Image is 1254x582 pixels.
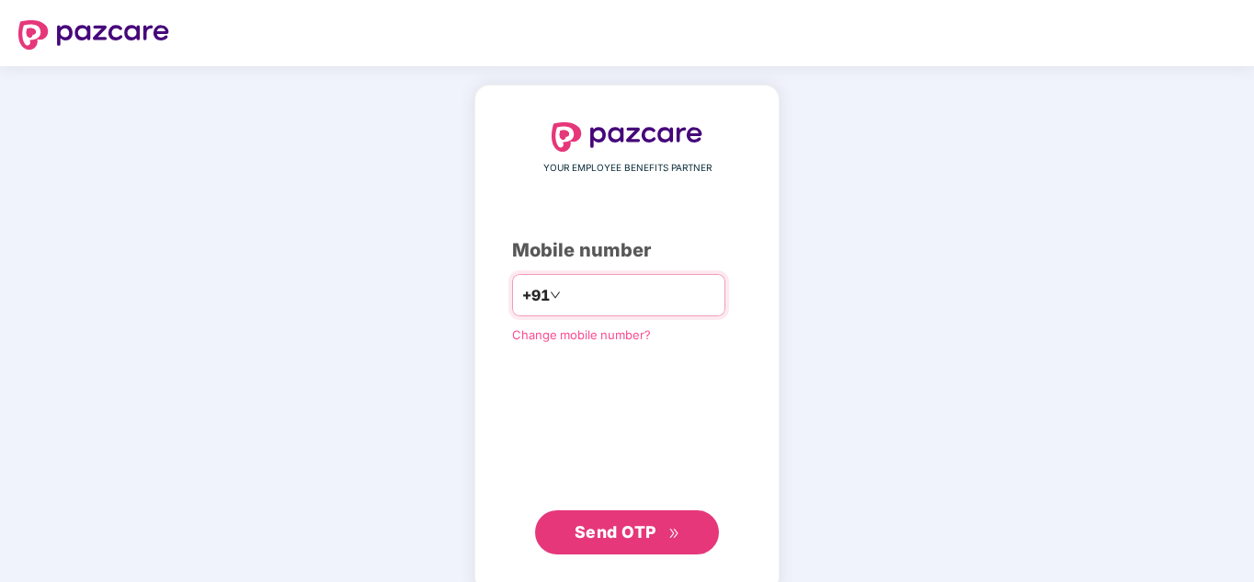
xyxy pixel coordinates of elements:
img: logo [18,20,169,50]
a: Change mobile number? [512,327,651,342]
img: logo [552,122,702,152]
div: Mobile number [512,236,742,265]
span: double-right [668,528,680,540]
button: Send OTPdouble-right [535,510,719,554]
span: +91 [522,284,550,307]
span: YOUR EMPLOYEE BENEFITS PARTNER [543,161,712,176]
span: Send OTP [575,522,656,542]
span: down [550,290,561,301]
